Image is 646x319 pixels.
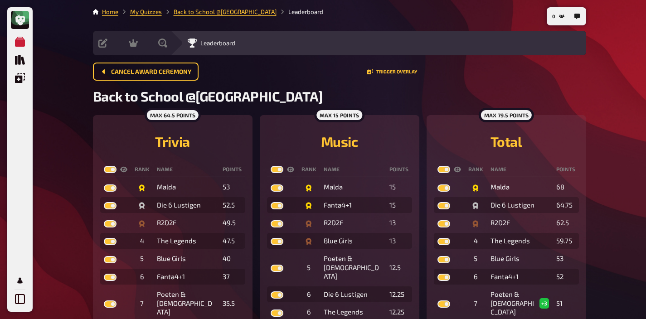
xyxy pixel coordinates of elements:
th: Rank [298,162,320,177]
td: 5 [298,251,320,285]
td: 53 [553,251,579,267]
div: Malda [491,183,549,192]
td: 6 [465,269,487,285]
td: 40 [219,251,245,267]
th: Rank [131,162,153,177]
div: The Legends [157,237,215,246]
td: 12.25 [386,286,412,303]
td: 13 [386,233,412,249]
button: 0 [549,9,568,24]
div: Blue Girls [157,254,215,263]
a: My Quizzes [130,8,162,15]
a: Back to School @[GEOGRAPHIC_DATA] [174,8,277,15]
div: +3 [539,298,549,309]
div: Fanta4+1 [157,272,215,281]
button: Cancel award ceremony [93,63,199,81]
th: points [219,162,245,177]
div: R2D2F [324,218,382,227]
td: 15 [386,179,412,195]
div: Malda [157,183,215,192]
th: Name [153,162,219,177]
div: max 15 points [314,108,364,122]
th: Rank [465,162,487,177]
li: My Quizzes [118,7,162,16]
div: Poeten & [DEMOGRAPHIC_DATA] [491,290,549,317]
a: Profile [11,271,29,290]
li: Leaderboard [277,7,323,16]
div: Blue Girls [324,237,382,246]
span: Leaderboard [200,39,235,47]
td: 5 [131,251,153,267]
td: 4 [131,233,153,249]
h2: Total [434,133,579,150]
div: Poeten & [DEMOGRAPHIC_DATA] [324,254,382,281]
div: Fanta4+1 [324,201,382,210]
td: 15 [386,197,412,213]
td: 68 [553,179,579,195]
div: max 64.5 points [144,108,200,122]
a: Overlays [11,69,29,87]
th: Name [487,162,553,177]
button: Trigger Overlay [367,69,417,74]
div: max 79.5 points [478,108,534,122]
div: The Legends [324,308,382,317]
a: Quiz Library [11,51,29,69]
h2: Trivia [100,133,245,150]
h2: Music [267,133,412,150]
td: 6 [298,286,320,303]
a: My Quizzes [11,33,29,51]
td: 62.5 [553,215,579,231]
div: Die 6 Lustigen [491,201,549,210]
div: The Legends [491,237,549,246]
li: Back to School @St. Martins Arms [162,7,277,16]
span: Back to School @[GEOGRAPHIC_DATA] [93,88,323,104]
div: R2D2F [491,218,549,227]
th: points [386,162,412,177]
td: 47.5 [219,233,245,249]
th: Name [320,162,386,177]
td: 13 [386,215,412,231]
td: 52.5 [219,197,245,213]
div: Die 6 Lustigen [157,201,215,210]
td: 6 [131,269,153,285]
span: 0 [552,14,555,19]
li: Home [102,7,118,16]
td: 37 [219,269,245,285]
div: Poeten & [DEMOGRAPHIC_DATA] [157,290,215,317]
div: Malda [324,183,382,192]
div: Die 6 Lustigen [324,290,382,299]
td: 4 [465,233,487,249]
th: points [553,162,579,177]
span: Cancel award ceremony [111,69,191,75]
td: 59.75 [553,233,579,249]
td: 53 [219,179,245,195]
td: 12.5 [386,251,412,285]
td: 52 [553,269,579,285]
div: R2D2F [157,218,215,227]
div: Blue Girls [491,254,549,263]
div: Fanta4+1 [491,272,549,281]
td: 64.75 [553,197,579,213]
td: 49.5 [219,215,245,231]
td: 5 [465,251,487,267]
a: Home [102,8,118,15]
